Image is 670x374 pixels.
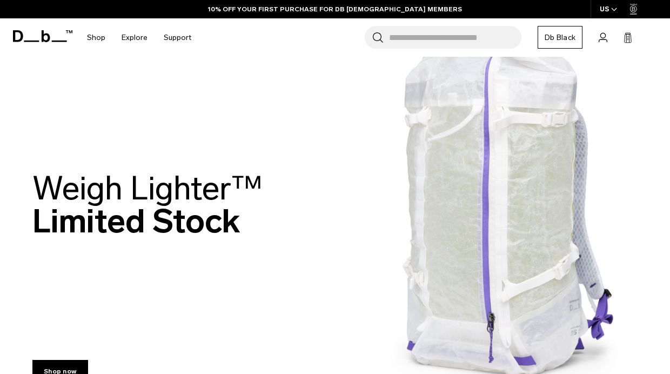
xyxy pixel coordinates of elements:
[538,26,582,49] a: Db Black
[208,4,462,14] a: 10% OFF YOUR FIRST PURCHASE FOR DB [DEMOGRAPHIC_DATA] MEMBERS
[32,169,263,208] span: Weigh Lighter™
[79,18,199,57] nav: Main Navigation
[32,172,263,238] h2: Limited Stock
[164,18,191,57] a: Support
[122,18,148,57] a: Explore
[87,18,105,57] a: Shop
